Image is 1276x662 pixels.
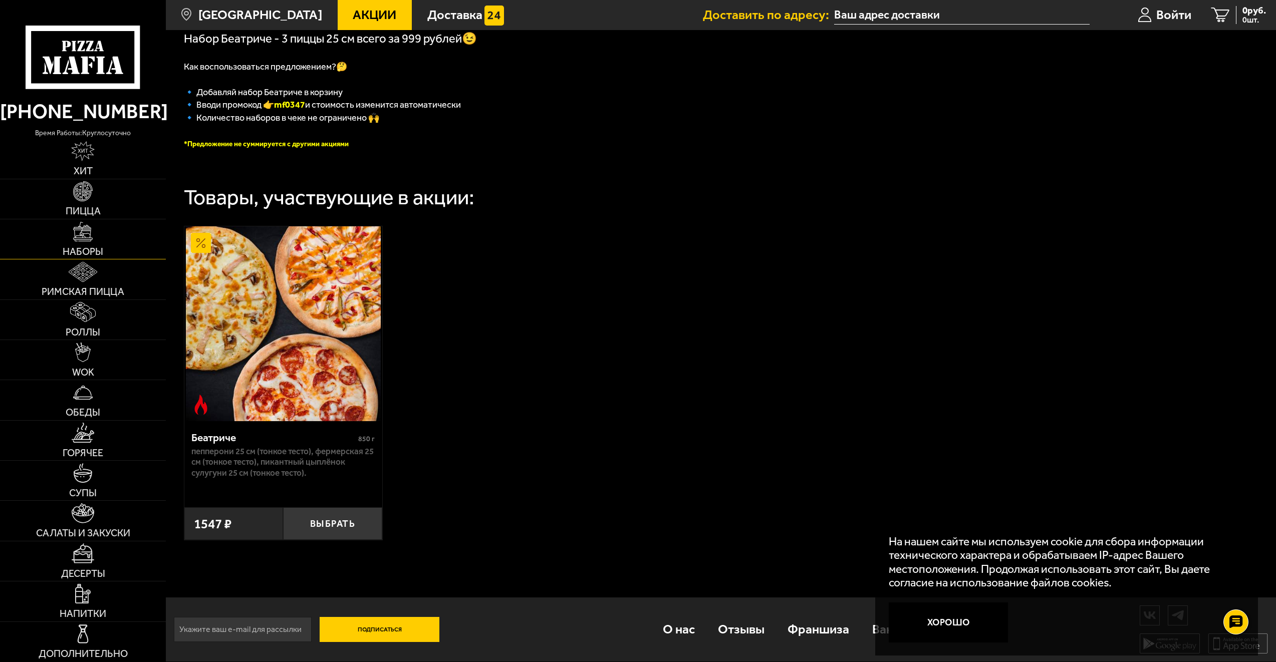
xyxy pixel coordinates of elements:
[484,6,504,26] img: 15daf4d41897b9f0e9f617042186c801.svg
[1156,9,1191,21] span: Войти
[60,609,106,619] span: Напитки
[184,99,461,110] span: 🔹 Вводи промокод 👉 и стоимость изменится автоматически
[194,516,231,532] span: 1547 ₽
[191,446,375,478] p: Пепперони 25 см (тонкое тесто), Фермерская 25 см (тонкое тесто), Пикантный цыплёнок сулугуни 25 с...
[66,408,100,418] span: Обеды
[39,649,128,659] span: Дополнительно
[776,607,861,651] a: Франшиза
[36,528,130,538] span: Салаты и закуски
[42,287,124,297] span: Римская пицца
[66,327,100,338] span: Роллы
[191,233,211,253] img: Акционный
[320,617,439,642] button: Подписаться
[186,226,381,421] img: Беатриче
[63,247,103,257] span: Наборы
[834,6,1089,25] input: Ваш адрес доставки
[184,112,379,123] span: 🔹 Количество наборов в чеке не ограничено 🙌
[184,61,347,72] span: Как воспользоваться предложением?🤔
[889,535,1239,590] p: На нашем сайте мы используем cookie для сбора информации технического характера и обрабатываем IP...
[184,140,349,148] font: *Предложение не суммируется с другими акциями
[274,99,305,110] b: mf0347
[72,368,94,378] span: WOK
[198,9,322,21] span: [GEOGRAPHIC_DATA]
[69,488,97,498] span: Супы
[427,9,482,21] span: Доставка
[191,395,211,415] img: Острое блюдо
[706,607,776,651] a: Отзывы
[191,431,356,444] div: Беатриче
[184,226,382,421] a: АкционныйОстрое блюдоБеатриче
[184,187,474,208] div: Товары, участвующие в акции:
[1242,16,1266,24] span: 0 шт.
[174,617,312,642] input: Укажите ваш e-mail для рассылки
[283,507,382,540] button: Выбрать
[1242,6,1266,16] span: 0 руб.
[66,206,101,216] span: Пицца
[353,9,396,21] span: Акции
[651,607,706,651] a: О нас
[61,569,105,579] span: Десерты
[63,448,103,458] span: Горячее
[184,32,477,46] span: Набор Беатриче - 3 пиццы 25 см всего за 999 рублей😉
[184,87,343,98] span: 🔹 Добавляй набор Беатриче в корзину
[861,607,938,651] a: Вакансии
[889,602,1008,642] button: Хорошо
[358,435,375,443] span: 850 г
[703,9,834,21] span: Доставить по адресу:
[74,166,93,176] span: Хит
